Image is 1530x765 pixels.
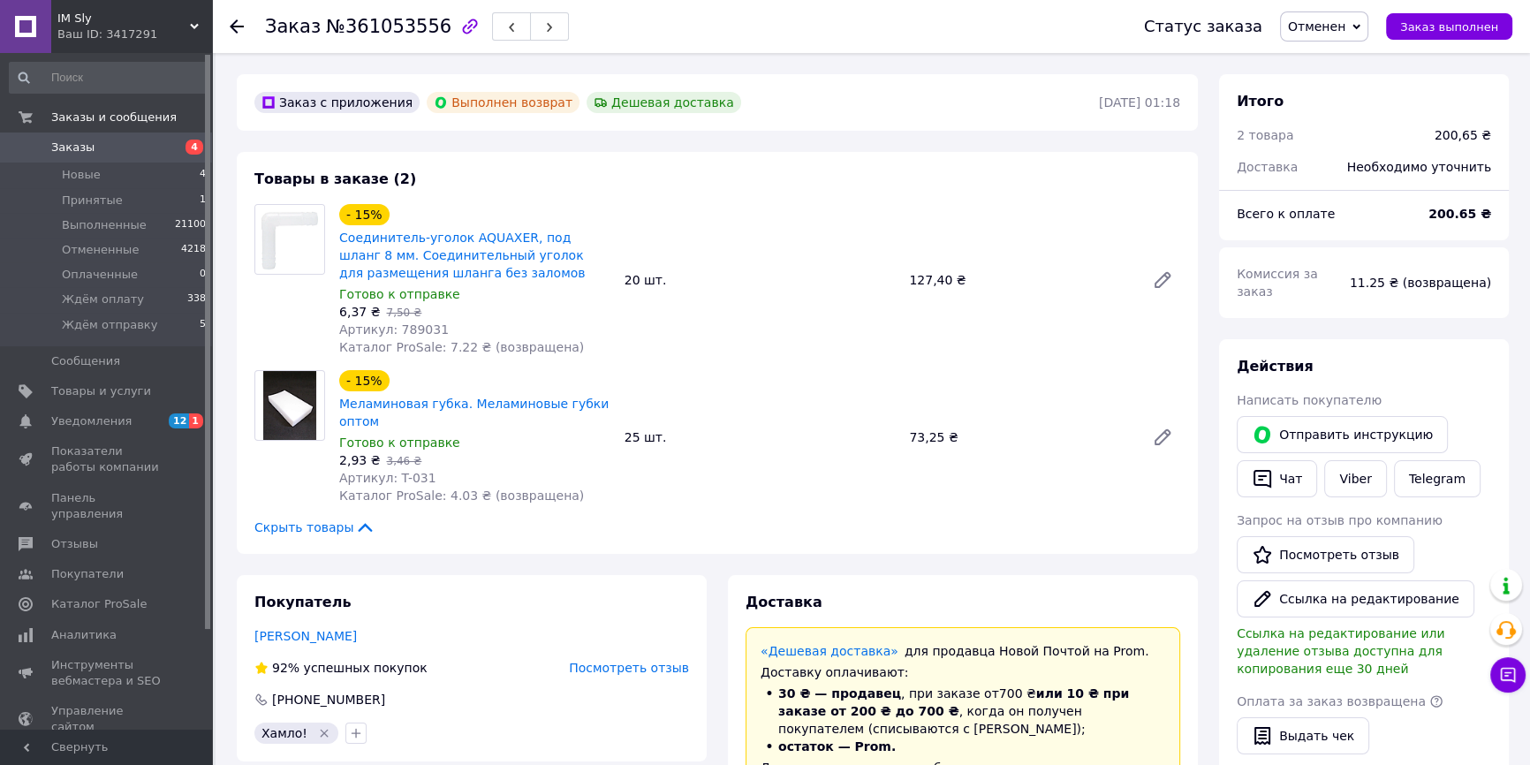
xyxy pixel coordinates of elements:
[272,661,299,675] span: 92%
[761,663,1165,681] div: Доставку оплачивают:
[1324,460,1386,497] a: Viber
[51,353,120,369] span: Сообщения
[1237,128,1293,142] span: 2 товара
[1237,207,1335,221] span: Всего к оплате
[1288,19,1345,34] span: Отменен
[1435,126,1491,144] div: 200,65 ₴
[1237,358,1314,375] span: Действия
[51,140,95,155] span: Заказы
[761,644,898,658] a: «Дешевая доставка»
[339,489,584,503] span: Каталог ProSale: 4.03 ₴ (возвращена)
[902,268,1138,292] div: 127,40 ₴
[1428,207,1491,221] b: 200.65 ₴
[255,205,324,274] img: Соединитель-уголок AQUAXER, под шланг 8 мм. Соединительный уголок для размещения шланга без заломов
[617,425,903,450] div: 25 шт.
[51,566,124,582] span: Покупатели
[189,413,203,428] span: 1
[339,453,380,467] span: 2,93 ₴
[200,267,206,283] span: 0
[1350,276,1491,290] span: 11.25 ₴ (возвращена)
[254,170,416,187] span: Товары в заказе (2)
[1099,95,1180,110] time: [DATE] 01:18
[187,292,206,307] span: 338
[339,204,390,225] div: - 15%
[746,594,822,610] span: Доставка
[51,627,117,643] span: Аналитика
[1386,13,1512,40] button: Заказ выполнен
[339,231,585,280] a: Соединитель-уголок AQUAXER, под шланг 8 мм. Соединительный уголок для размещения шланга без заломов
[1337,148,1502,186] div: Необходимо уточнить
[339,370,390,391] div: - 15%
[339,322,449,337] span: Артикул: 789031
[200,317,206,333] span: 5
[1400,20,1498,34] span: Заказ выполнен
[62,292,144,307] span: Ждём оплату
[1237,416,1448,453] button: Отправить инструкцию
[51,536,98,552] span: Отзывы
[1237,393,1382,407] span: Написать покупателю
[254,594,351,610] span: Покупатель
[1237,580,1474,617] button: Ссылка на редактирование
[1237,93,1284,110] span: Итого
[51,413,132,429] span: Уведомления
[339,471,436,485] span: Артикул: T-031
[1394,460,1481,497] a: Telegram
[51,596,147,612] span: Каталог ProSale
[186,140,203,155] span: 4
[9,62,208,94] input: Поиск
[62,242,139,258] span: Отмененные
[1237,267,1318,299] span: Комиссия за заказ
[254,519,375,536] span: Скрыть товары
[1144,18,1262,35] div: Статус заказа
[254,629,357,643] a: [PERSON_NAME]
[51,443,163,475] span: Показатели работы компании
[339,287,460,301] span: Готово к отправке
[51,657,163,689] span: Инструменты вебмастера и SEO
[1237,513,1443,527] span: Запрос на отзыв про компанию
[617,268,903,292] div: 20 шт.
[270,691,387,708] div: [PHONE_NUMBER]
[1237,717,1369,754] button: Выдать чек
[51,110,177,125] span: Заказы и сообщения
[254,92,420,113] div: Заказ с приложения
[57,11,190,27] span: IM Sly
[1145,420,1180,455] a: Редактировать
[761,685,1165,738] li: , при заказе от 700 ₴ , когда он получен покупателем (списываются с [PERSON_NAME]);
[51,703,163,735] span: Управление сайтом
[62,167,101,183] span: Новые
[169,413,189,428] span: 12
[1145,262,1180,298] a: Редактировать
[263,371,315,440] img: Меламиновая губка. Меламиновые губки оптом
[200,193,206,208] span: 1
[339,436,460,450] span: Готово к отправке
[51,490,163,522] span: Панель управления
[1237,626,1444,676] span: Ссылка на редактирование или удаление отзыва доступна для копирования еще 30 дней
[265,16,321,37] span: Заказ
[254,659,428,677] div: успешных покупок
[386,455,421,467] span: 3,46 ₴
[62,193,123,208] span: Принятые
[175,217,206,233] span: 21100
[778,739,896,754] span: остаток — Prom.
[761,642,1165,660] div: для продавца Новой Почтой на Prom.
[261,726,307,740] span: Хамло!
[62,317,157,333] span: Ждём отправку
[317,726,331,740] svg: Удалить метку
[1490,657,1526,693] button: Чат с покупателем
[902,425,1138,450] div: 73,25 ₴
[386,307,421,319] span: 7,50 ₴
[1237,536,1414,573] a: Посмотреть отзыв
[62,267,138,283] span: Оплаченные
[339,340,584,354] span: Каталог ProSale: 7.22 ₴ (возвращена)
[339,397,609,428] a: Меламиновая губка. Меламиновые губки оптом
[569,661,689,675] span: Посмотреть отзыв
[200,167,206,183] span: 4
[57,27,212,42] div: Ваш ID: 3417291
[62,217,147,233] span: Выполненные
[51,383,151,399] span: Товары и услуги
[778,686,901,701] span: 30 ₴ — продавец
[1237,694,1426,708] span: Оплата за заказ возвращена
[1237,460,1317,497] button: Чат
[427,92,579,113] div: Выполнен возврат
[181,242,206,258] span: 4218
